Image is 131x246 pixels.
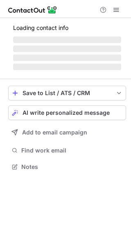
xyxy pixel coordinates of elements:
button: Add to email campaign [8,125,126,140]
p: Loading contact info [13,25,121,31]
span: Add to email campaign [22,129,87,136]
button: save-profile-one-click [8,86,126,100]
span: Find work email [21,147,123,154]
span: ‌ [13,46,121,52]
button: Find work email [8,145,126,156]
span: Notes [21,163,123,171]
button: Notes [8,161,126,173]
span: AI write personalized message [23,109,110,116]
img: ContactOut v5.3.10 [8,5,57,15]
span: ‌ [13,36,121,43]
div: Save to List / ATS / CRM [23,90,112,96]
span: ‌ [13,64,121,70]
span: ‌ [13,55,121,61]
button: AI write personalized message [8,105,126,120]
